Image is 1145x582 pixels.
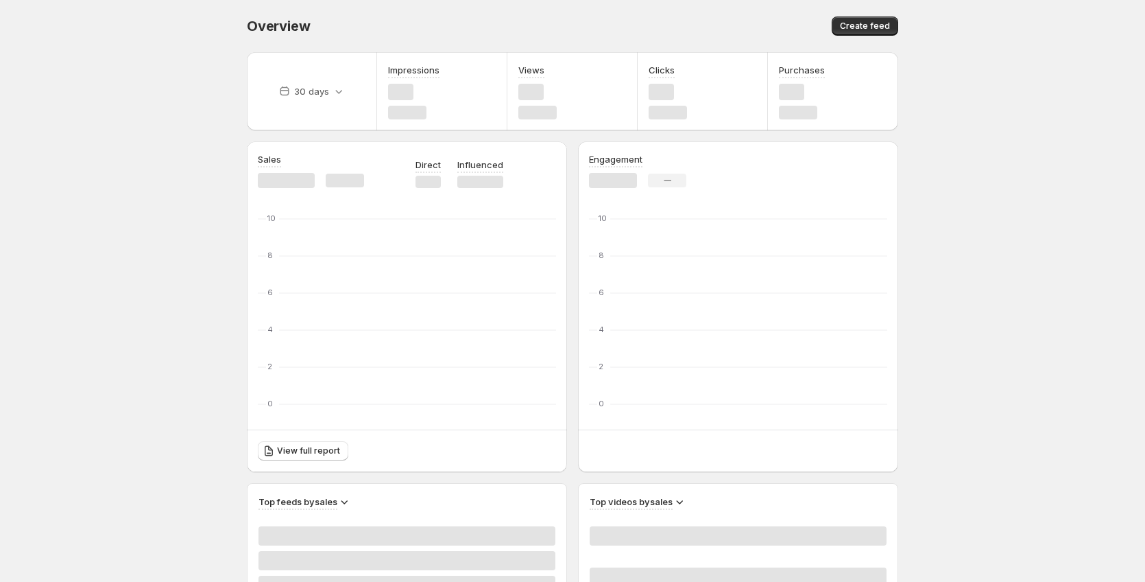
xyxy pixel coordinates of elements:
text: 4 [599,325,604,334]
a: View full report [258,441,348,461]
text: 10 [599,213,607,223]
text: 8 [267,251,273,260]
p: 30 days [294,84,329,98]
text: 2 [267,362,272,371]
h3: Impressions [388,63,439,77]
button: Create feed [832,16,898,36]
text: 0 [599,399,604,408]
h3: Sales [258,152,281,166]
text: 6 [267,288,273,297]
h3: Top videos by sales [590,495,673,509]
text: 4 [267,325,273,334]
span: View full report [277,445,340,456]
span: Overview [247,18,310,34]
h3: Clicks [649,63,675,77]
h3: Top feeds by sales [258,495,337,509]
span: Create feed [840,21,890,32]
text: 10 [267,213,276,223]
h3: Views [518,63,544,77]
h3: Purchases [779,63,825,77]
p: Direct [415,158,441,172]
text: 0 [267,399,273,408]
p: Influenced [457,158,503,172]
text: 8 [599,251,604,260]
text: 2 [599,362,603,371]
text: 6 [599,288,604,297]
h3: Engagement [589,152,642,166]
